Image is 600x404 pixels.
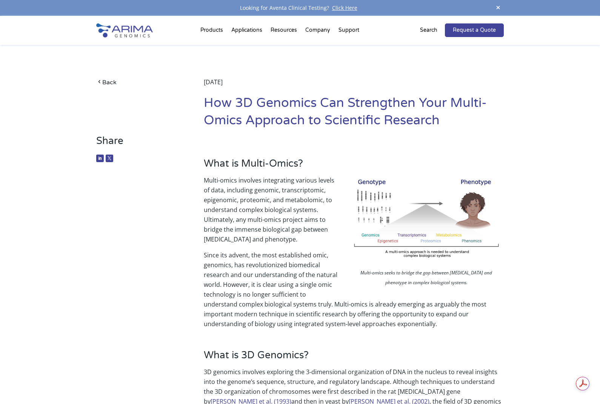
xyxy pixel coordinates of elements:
a: Request a Quote [445,23,504,37]
p: Multi-omics involves integrating various levels of data, including genomic, transcriptomic, epige... [204,175,504,250]
h3: What is 3D Genomics? [204,349,504,367]
img: Arima-Genomics-logo [96,23,153,37]
div: [DATE] [204,77,504,94]
div: Looking for Aventa Clinical Testing? [96,3,504,13]
p: Multi-omics seeks to bridge the gap between [MEDICAL_DATA] and phenotype in complex biological sy... [349,268,504,289]
h3: What is Multi-Omics? [204,158,504,175]
h3: Share [96,135,181,153]
p: Since its advent, the most established omic, genomics, has revolutionized biomedical research and... [204,250,504,329]
a: Back [96,77,181,87]
a: Click Here [329,4,360,11]
h1: How 3D Genomics Can Strengthen Your Multi-Omics Approach to Scientific Research [204,94,504,135]
p: Search [420,25,437,35]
